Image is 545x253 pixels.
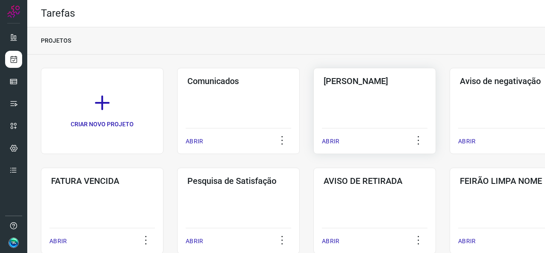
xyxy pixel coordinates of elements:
h3: AVISO DE RETIRADA [324,176,426,186]
p: ABRIR [322,137,339,146]
p: ABRIR [186,237,203,246]
h2: Tarefas [41,7,75,20]
h3: Comunicados [187,76,290,86]
p: ABRIR [458,237,476,246]
img: b169ae883a764c14770e775416c273a7.jpg [9,238,19,248]
p: ABRIR [458,137,476,146]
p: CRIAR NOVO PROJETO [71,120,134,129]
p: ABRIR [322,237,339,246]
h3: FATURA VENCIDA [51,176,153,186]
img: Logo [7,5,20,18]
p: ABRIR [49,237,67,246]
h3: [PERSON_NAME] [324,76,426,86]
p: PROJETOS [41,36,71,45]
p: ABRIR [186,137,203,146]
h3: Pesquisa de Satisfação [187,176,290,186]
